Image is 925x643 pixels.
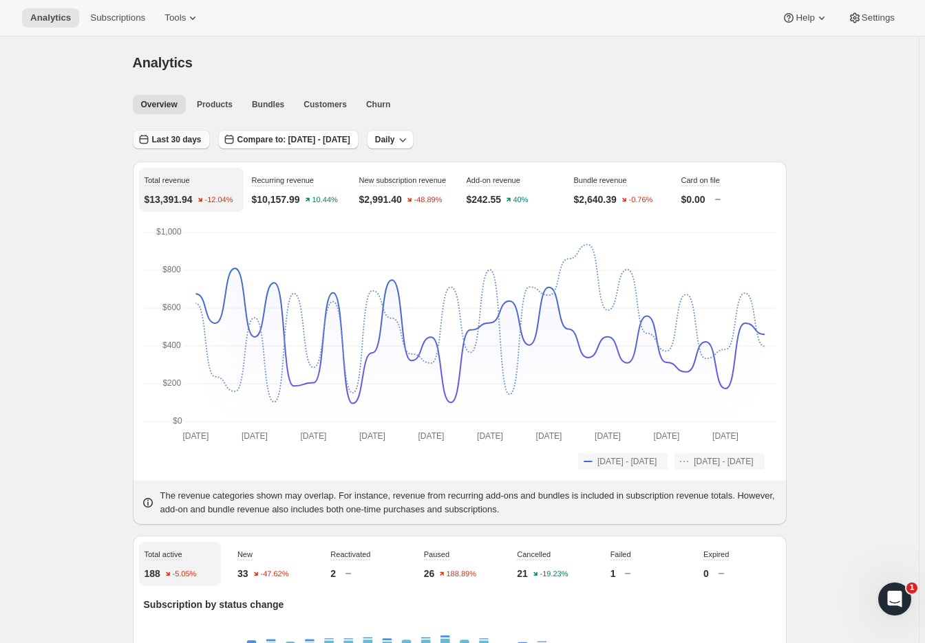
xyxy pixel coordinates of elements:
rect: Expired-6 0 [382,637,392,638]
rect: Reactivated-2 1 [421,637,430,640]
span: Bundle revenue [574,176,627,184]
rect: New-1 2 [440,635,449,639]
span: Last 30 days [152,134,202,145]
text: [DATE] [182,431,209,441]
rect: Expired-6 0 [479,637,489,638]
text: [DATE] [595,431,621,441]
span: [DATE] - [DATE] [597,456,657,467]
text: 188.89% [447,570,477,578]
span: Add-on revenue [467,176,520,184]
span: Overview [141,99,178,110]
p: 21 [517,567,528,580]
button: Settings [840,8,903,28]
text: $1,000 [156,227,182,237]
p: $242.55 [467,193,502,206]
rect: New-1 2 [266,640,275,643]
rect: Expired-6 0 [556,637,566,638]
rect: Expired-6 0 [286,637,295,638]
rect: New-1 1 [537,641,546,643]
button: Compare to: [DATE] - [DATE] [218,130,359,149]
p: Subscription by status change [144,598,776,611]
span: Card on file [681,176,720,184]
text: -0.76% [628,196,652,204]
button: Help [774,8,836,28]
span: Settings [862,12,895,23]
span: Bundles [252,99,284,110]
text: -12.04% [204,196,233,204]
text: [DATE] [477,431,503,441]
iframe: Intercom live chat [878,582,911,615]
rect: New-1 1 [479,638,489,640]
button: Tools [156,8,208,28]
p: $2,640.39 [574,193,617,206]
span: Tools [164,12,186,23]
text: [DATE] [535,431,562,441]
rect: Expired-6 0 [363,637,372,638]
text: 10.44% [312,196,338,204]
rect: Expired-6 0 [653,637,663,638]
rect: Expired-6 0 [440,637,449,638]
p: 0 [703,567,709,580]
span: [DATE] - [DATE] [694,456,753,467]
p: $0.00 [681,193,705,206]
p: The revenue categories shown may overlap. For instance, revenue from recurring add-ons and bundle... [160,489,778,516]
rect: Expired-6 0 [343,637,353,638]
rect: Expired-6 0 [246,637,256,638]
span: Recurring revenue [252,176,315,184]
rect: New-1 1 [343,638,353,640]
span: Subscriptions [90,12,145,23]
text: [DATE] [359,431,385,441]
rect: Expired-6 0 [227,637,237,638]
rect: New-1 2 [382,638,392,642]
rect: Expired-6 0 [518,637,527,638]
p: $13,391.94 [145,193,193,206]
rect: Expired-6 0 [595,637,604,638]
rect: Expired-6 0 [460,637,469,638]
rect: Expired-6 0 [537,637,546,638]
rect: Expired-6 0 [615,637,624,638]
p: 26 [424,567,435,580]
text: $800 [162,265,181,274]
span: Cancelled [517,550,551,558]
text: $600 [162,303,181,312]
rect: Expired-6 0 [672,637,682,638]
text: -48.89% [414,196,442,204]
span: Reactivated [330,550,370,558]
rect: Expired-6 0 [401,637,411,638]
span: Total active [145,550,182,558]
button: Analytics [22,8,79,28]
button: [DATE] - [DATE] [578,453,668,470]
span: Analytics [30,12,71,23]
p: 188 [145,567,160,580]
p: 33 [237,567,248,580]
span: New subscription revenue [359,176,447,184]
button: Subscriptions [82,8,153,28]
rect: Expired-6 0 [208,637,217,638]
p: 2 [330,567,336,580]
span: Analytics [133,55,193,70]
rect: Expired-6 0 [266,637,275,638]
text: $0 [173,416,182,426]
span: Customers [304,99,347,110]
text: -47.62% [260,570,288,578]
span: Paused [424,550,449,558]
text: [DATE] [653,431,679,441]
span: Daily [375,134,395,145]
rect: New-1 1 [324,638,334,640]
span: Total revenue [145,176,190,184]
text: [DATE] [418,431,444,441]
text: -5.05% [172,570,196,578]
rect: Expired-6 0 [749,637,759,638]
text: [DATE] [300,431,326,441]
rect: Expired-6 0 [692,637,701,638]
text: [DATE] [712,431,738,441]
rect: Expired-6 0 [575,637,585,638]
span: New [237,550,253,558]
span: Help [796,12,814,23]
text: 40% [513,196,529,204]
span: 1 [906,582,917,593]
rect: Expired-6 0 [730,637,740,638]
span: Churn [366,99,390,110]
button: [DATE] - [DATE] [674,453,764,470]
rect: Expired-6 0 [189,637,198,638]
